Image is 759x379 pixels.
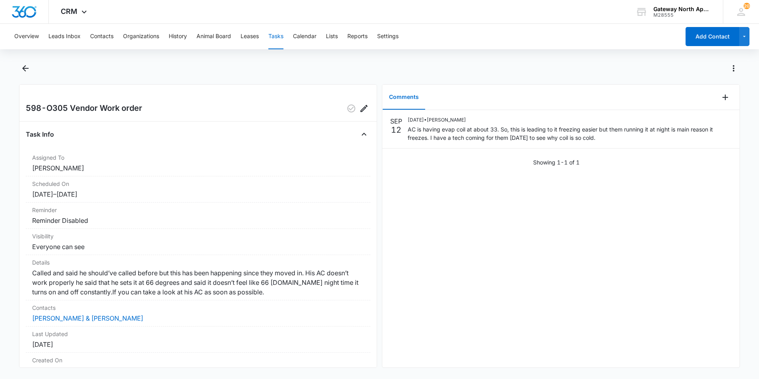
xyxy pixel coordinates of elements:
button: Organizations [123,24,159,49]
h4: Task Info [26,130,54,139]
div: Created On[DATE] [26,353,370,379]
p: [DATE] • [PERSON_NAME] [408,116,732,124]
button: Add Contact [686,27,739,46]
div: Assigned To[PERSON_NAME] [26,150,370,176]
dt: Details [32,258,364,267]
dd: [PERSON_NAME] [32,163,364,173]
button: Calendar [293,24,316,49]
dd: [DATE] – [DATE] [32,189,364,199]
button: Overview [14,24,39,49]
div: ReminderReminder Disabled [26,203,370,229]
dt: Last Updated [32,330,364,338]
button: History [169,24,187,49]
dd: [DATE] [32,340,364,349]
p: Showing 1-1 of 1 [533,158,580,166]
span: 20 [744,3,750,9]
button: Contacts [90,24,114,49]
button: Comments [383,85,425,110]
p: 12 [391,126,401,134]
dt: Reminder [32,206,364,214]
button: Animal Board [196,24,231,49]
dd: Everyone can see [32,242,364,251]
button: Back [19,62,31,75]
button: Leases [241,24,259,49]
div: Last Updated[DATE] [26,327,370,353]
h2: 598-O305 Vendor Work order [26,102,142,115]
span: CRM [61,7,77,15]
button: Leads Inbox [48,24,81,49]
button: Edit [358,102,370,115]
div: VisibilityEveryone can see [26,229,370,255]
div: account name [653,6,711,12]
dt: Scheduled On [32,180,364,188]
button: Settings [377,24,399,49]
button: Tasks [268,24,283,49]
dt: Assigned To [32,153,364,162]
a: [PERSON_NAME] & [PERSON_NAME] [32,314,143,322]
button: Close [358,128,370,141]
div: Contacts[PERSON_NAME] & [PERSON_NAME] [26,300,370,327]
p: SEP [390,116,402,126]
dt: Visibility [32,232,364,240]
button: Lists [326,24,338,49]
div: Scheduled On[DATE]–[DATE] [26,176,370,203]
dt: Contacts [32,304,364,312]
p: AC is having evap coil at about 33. So, this is leading to it freezing easier but them running it... [408,125,732,142]
dd: Reminder Disabled [32,216,364,225]
div: DetailsCalled and said he should’ve called before but this has been happening since they moved in... [26,255,370,300]
div: notifications count [744,3,750,9]
dd: Called and said he should’ve called before but this has been happening since they moved in. His A... [32,268,364,297]
button: Add Comment [719,91,732,104]
dd: [DATE] [32,366,364,375]
dt: Created On [32,356,364,364]
div: account id [653,12,711,18]
button: Actions [727,62,740,75]
button: Reports [347,24,368,49]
